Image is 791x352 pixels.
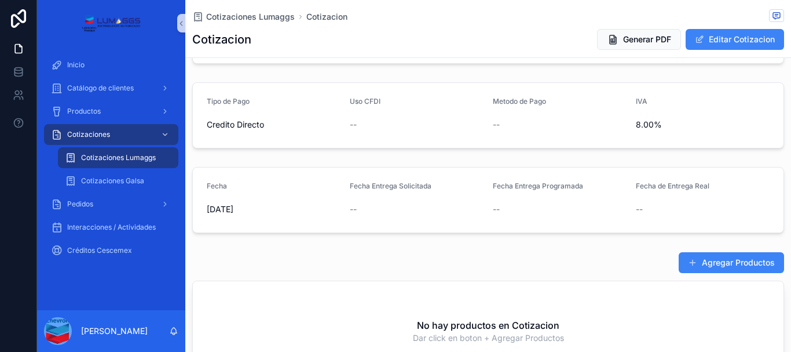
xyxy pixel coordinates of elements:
button: Generar PDF [597,29,681,50]
span: -- [493,204,500,215]
font: Interacciones / Actividades [67,223,156,231]
span: Fecha Entrega Solicitada [350,182,431,190]
font: Productos [67,107,101,115]
span: Fecha Entrega Programada [493,182,583,190]
span: [DATE] [207,204,340,215]
span: -- [636,204,643,215]
span: Cotizaciones Lumaggs [206,11,295,23]
span: 8.00% [636,119,770,130]
h2: No hay productos en Cotizacion [417,318,559,332]
span: Credito Directo [207,119,264,130]
a: Créditos Cescemex [44,240,178,261]
span: Cotizaciones Lumaggs [81,153,156,162]
a: Cotizacion [306,11,347,23]
button: Editar Cotizacion [686,29,784,50]
span: Uso CFDI [350,97,380,106]
span: IVA [636,97,647,106]
font: Créditos Cescemex [67,246,132,255]
span: -- [350,204,357,215]
span: -- [493,119,500,130]
a: Catálogo de clientes [44,78,178,99]
div: contenido desplazable [37,46,185,276]
a: Inicio [44,55,178,75]
span: Generar PDF [623,34,671,45]
button: Agregar Productos [679,252,784,273]
span: -- [350,119,357,130]
span: Dar click en boton + Agregar Productos [413,332,564,344]
span: Cotizaciones Galsa [81,176,144,186]
font: Catálogo de clientes [67,84,134,92]
a: Cotizaciones Lumaggs [58,147,178,168]
font: Pedidos [67,199,93,208]
span: Fecha [207,182,227,190]
a: Cotizaciones [44,124,178,145]
a: Pedidos [44,194,178,215]
span: Metodo de Pago [493,97,546,106]
img: Logotipo de la aplicación [82,14,140,32]
a: Cotizaciones Galsa [58,170,178,191]
a: Productos [44,101,178,122]
font: [PERSON_NAME] [81,326,148,336]
font: Inicio [67,60,85,69]
a: Cotizaciones Lumaggs [192,11,295,23]
span: Fecha de Entrega Real [636,182,709,190]
span: Tipo de Pago [207,97,250,106]
font: Cotizaciones [67,130,110,139]
a: Interacciones / Actividades [44,217,178,238]
h1: Cotizacion [192,31,251,48]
